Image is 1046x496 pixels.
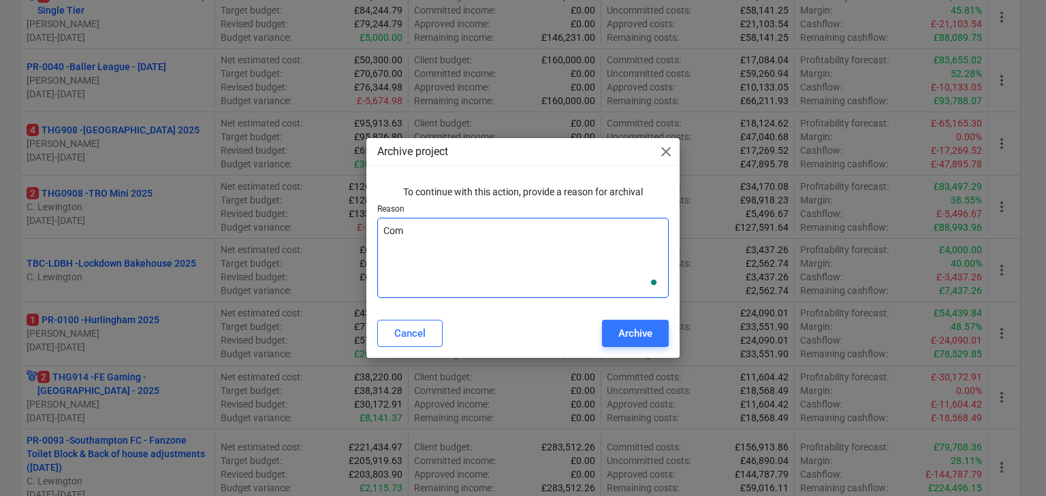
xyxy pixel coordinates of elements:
[377,218,669,298] textarea: To enrich screen reader interactions, please activate Accessibility in Grammarly extension settings
[377,144,448,160] p: Archive project
[602,320,669,347] button: Archive
[403,185,643,199] p: To continue with this action, provide a reason for archival
[978,431,1046,496] iframe: Chat Widget
[394,325,426,342] div: Cancel
[658,144,674,160] span: close
[377,320,443,347] button: Cancel
[618,325,652,342] div: Archive
[377,204,669,218] p: Reason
